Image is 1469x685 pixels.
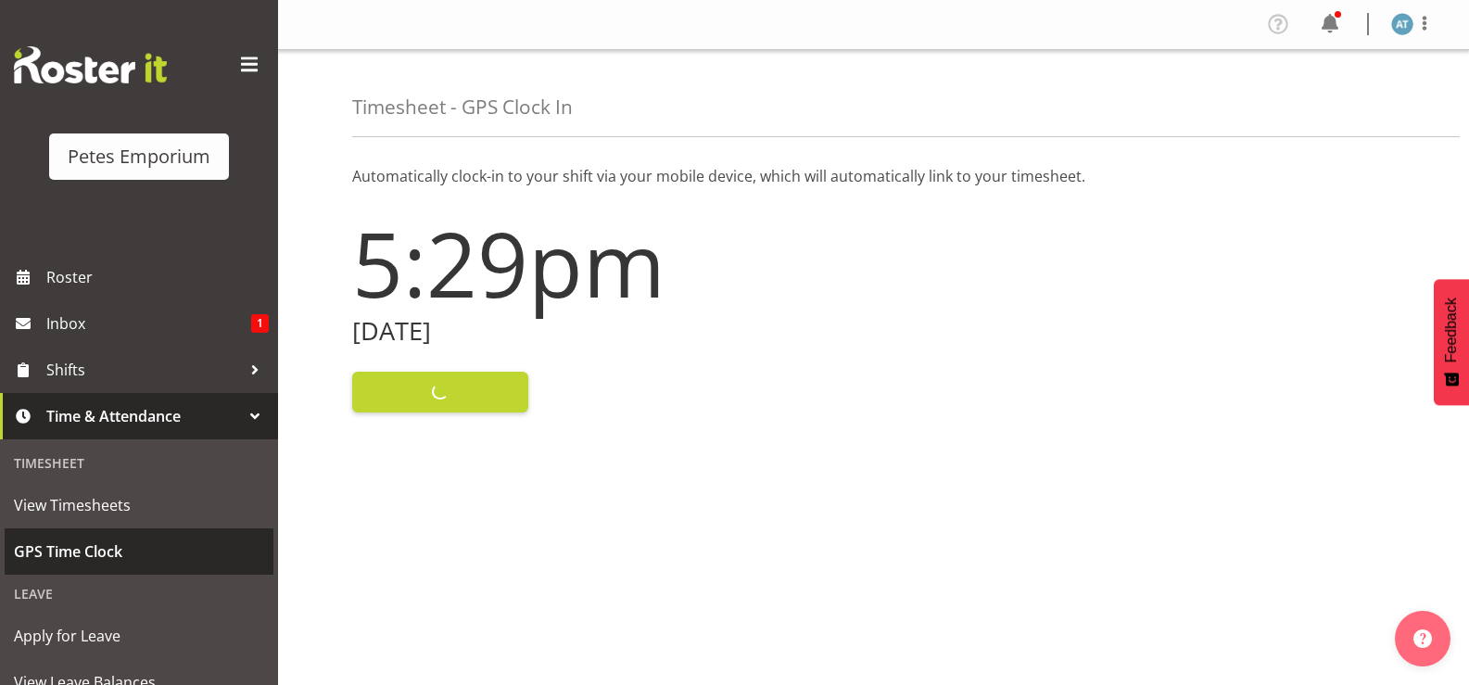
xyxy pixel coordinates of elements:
[251,314,269,333] span: 1
[5,444,273,482] div: Timesheet
[352,96,573,118] h4: Timesheet - GPS Clock In
[46,263,269,291] span: Roster
[1391,13,1413,35] img: alex-micheal-taniwha5364.jpg
[5,613,273,659] a: Apply for Leave
[1413,629,1432,648] img: help-xxl-2.png
[352,317,863,346] h2: [DATE]
[46,356,241,384] span: Shifts
[1443,298,1460,362] span: Feedback
[5,528,273,575] a: GPS Time Clock
[352,165,1395,187] p: Automatically clock-in to your shift via your mobile device, which will automatically link to you...
[14,538,264,565] span: GPS Time Clock
[68,143,210,171] div: Petes Emporium
[5,575,273,613] div: Leave
[5,482,273,528] a: View Timesheets
[14,622,264,650] span: Apply for Leave
[46,402,241,430] span: Time & Attendance
[14,491,264,519] span: View Timesheets
[1434,279,1469,405] button: Feedback - Show survey
[46,310,251,337] span: Inbox
[352,213,863,313] h1: 5:29pm
[14,46,167,83] img: Rosterit website logo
